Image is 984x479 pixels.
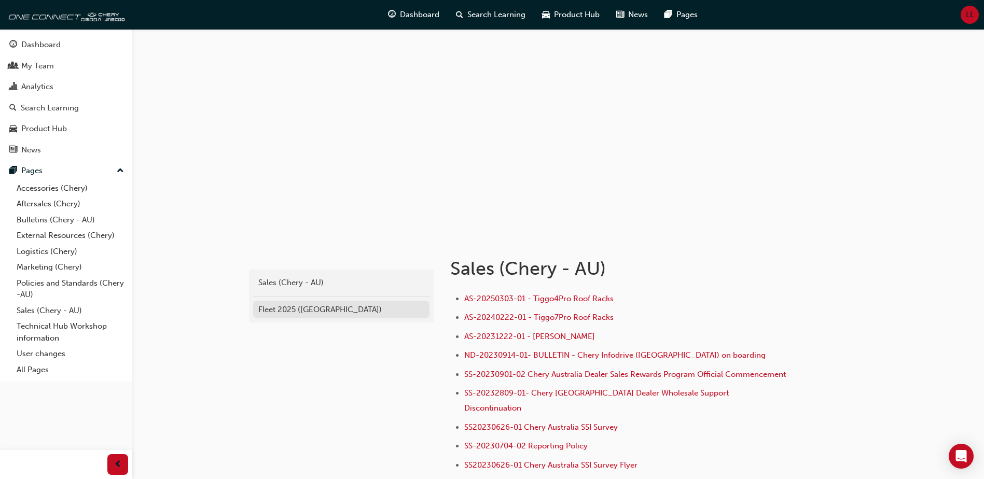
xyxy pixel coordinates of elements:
[12,259,128,275] a: Marketing (Chery)
[9,104,17,113] span: search-icon
[9,40,17,50] span: guage-icon
[4,57,128,76] a: My Team
[467,9,525,21] span: Search Learning
[12,196,128,212] a: Aftersales (Chery)
[253,274,429,292] a: Sales (Chery - AU)
[9,146,17,155] span: news-icon
[253,301,429,319] a: Fleet 2025 ([GEOGRAPHIC_DATA])
[21,144,41,156] div: News
[464,388,731,413] a: SS-20232809-01- Chery [GEOGRAPHIC_DATA] Dealer Wholesale Support Discontinuation
[12,244,128,260] a: Logistics (Chery)
[12,212,128,228] a: Bulletins (Chery - AU)
[4,161,128,180] button: Pages
[464,441,588,450] a: SS-20230704-02 Reporting Policy
[9,166,17,176] span: pages-icon
[676,9,698,21] span: Pages
[400,9,439,21] span: Dashboard
[464,422,618,432] a: SS20230626-01 Chery Australia SSI Survey
[664,8,672,21] span: pages-icon
[117,164,124,178] span: up-icon
[12,303,128,319] a: Sales (Chery - AU)
[4,119,128,138] a: Product Hub
[534,4,608,25] a: car-iconProduct Hub
[628,9,648,21] span: News
[258,304,424,316] div: Fleet 2025 ([GEOGRAPHIC_DATA])
[542,8,550,21] span: car-icon
[448,4,534,25] a: search-iconSearch Learning
[4,98,128,118] a: Search Learning
[949,444,974,469] div: Open Intercom Messenger
[12,362,128,378] a: All Pages
[4,77,128,96] a: Analytics
[388,8,396,21] span: guage-icon
[656,4,706,25] a: pages-iconPages
[608,4,656,25] a: news-iconNews
[21,123,67,135] div: Product Hub
[114,458,122,471] span: prev-icon
[12,228,128,244] a: External Resources (Chery)
[5,4,124,25] img: oneconnect
[380,4,448,25] a: guage-iconDashboard
[4,33,128,161] button: DashboardMy TeamAnalyticsSearch LearningProduct HubNews
[21,102,79,114] div: Search Learning
[21,165,43,177] div: Pages
[21,60,54,72] div: My Team
[450,257,791,280] h1: Sales (Chery - AU)
[258,277,424,289] div: Sales (Chery - AU)
[961,6,979,24] button: LL
[4,140,128,160] a: News
[21,81,53,93] div: Analytics
[464,294,614,303] a: AS-20250303-01 - Tiggo4Pro Roof Racks
[12,318,128,346] a: Technical Hub Workshop information
[456,8,463,21] span: search-icon
[21,39,61,51] div: Dashboard
[9,62,17,71] span: people-icon
[464,460,637,470] a: SS20230626-01 Chery Australia SSI Survey Flyer
[616,8,624,21] span: news-icon
[554,9,600,21] span: Product Hub
[966,9,974,21] span: LL
[9,124,17,134] span: car-icon
[464,313,614,322] a: AS-20240222-01 - Tiggo7Pro Roof Racks
[464,350,766,360] a: ND-20230914-01- BULLETIN - Chery Infodrive ([GEOGRAPHIC_DATA]) on boarding
[464,332,595,341] a: AS-20231222-01 - [PERSON_NAME]
[4,35,128,54] a: Dashboard
[12,275,128,303] a: Policies and Standards (Chery -AU)
[12,346,128,362] a: User changes
[9,82,17,92] span: chart-icon
[464,370,786,379] a: SS-20230901-02 Chery Australia Dealer Sales Rewards Program Official Commencement
[12,180,128,196] a: Accessories (Chery)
